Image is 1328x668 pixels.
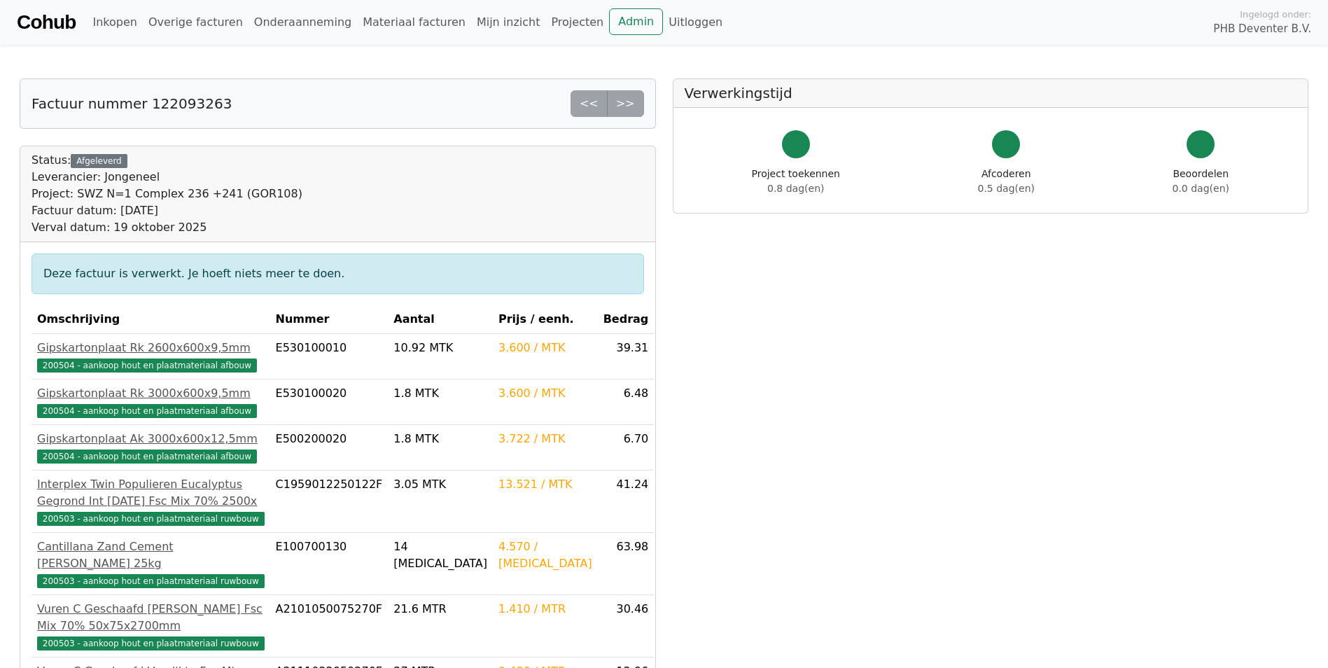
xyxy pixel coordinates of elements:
td: 39.31 [598,334,655,380]
div: Vuren C Geschaafd [PERSON_NAME] Fsc Mix 70% 50x75x2700mm [37,601,265,634]
a: Projecten [545,8,609,36]
div: Gipskartonplaat Rk 2600x600x9,5mm [37,340,265,356]
span: PHB Deventer B.V. [1213,21,1311,37]
h5: Verwerkingstijd [685,85,1297,102]
th: Prijs / eenh. [493,305,598,334]
div: Project: SWZ N=1 Complex 236 +241 (GOR108) [32,186,302,202]
a: Cohub [17,6,76,39]
td: 30.46 [598,595,655,657]
div: 4.570 / [MEDICAL_DATA] [498,538,592,572]
div: Afcoderen [978,167,1035,196]
span: 200504 - aankoop hout en plaatmateriaal afbouw [37,404,257,418]
th: Aantal [388,305,493,334]
div: 13.521 / MTK [498,476,592,493]
a: Admin [609,8,663,35]
a: Overige facturen [143,8,249,36]
h5: Factuur nummer 122093263 [32,95,232,112]
div: Leverancier: Jongeneel [32,169,302,186]
td: 6.48 [598,380,655,425]
span: 0.5 dag(en) [978,183,1035,194]
div: Interplex Twin Populieren Eucalyptus Gegrond Int [DATE] Fsc Mix 70% 2500x [37,476,265,510]
div: 10.92 MTK [393,340,487,356]
td: E100700130 [270,533,389,595]
div: 1.410 / MTR [498,601,592,618]
span: Ingelogd onder: [1240,8,1311,21]
th: Bedrag [598,305,655,334]
td: 6.70 [598,425,655,471]
a: Interplex Twin Populieren Eucalyptus Gegrond Int [DATE] Fsc Mix 70% 2500x200503 - aankoop hout en... [37,476,265,527]
a: Inkopen [87,8,142,36]
div: Verval datum: 19 oktober 2025 [32,219,302,236]
td: E500200020 [270,425,389,471]
td: E530100020 [270,380,389,425]
a: Vuren C Geschaafd [PERSON_NAME] Fsc Mix 70% 50x75x2700mm200503 - aankoop hout en plaatmateriaal r... [37,601,265,651]
a: Gipskartonplaat Ak 3000x600x12,5mm200504 - aankoop hout en plaatmateriaal afbouw [37,431,265,464]
div: Beoordelen [1173,167,1229,196]
div: Status: [32,152,302,236]
span: 0.0 dag(en) [1173,183,1229,194]
a: Onderaanneming [249,8,357,36]
div: 3.722 / MTK [498,431,592,447]
span: 200504 - aankoop hout en plaatmateriaal afbouw [37,359,257,373]
span: 200504 - aankoop hout en plaatmateriaal afbouw [37,450,257,464]
div: 21.6 MTR [393,601,487,618]
div: 3.600 / MTK [498,385,592,402]
td: 41.24 [598,471,655,533]
a: Mijn inzicht [471,8,546,36]
a: Cantillana Zand Cement [PERSON_NAME] 25kg200503 - aankoop hout en plaatmateriaal ruwbouw [37,538,265,589]
td: E530100010 [270,334,389,380]
span: 0.8 dag(en) [767,183,824,194]
a: Materiaal facturen [357,8,471,36]
td: C1959012250122F [270,471,389,533]
a: Gipskartonplaat Rk 3000x600x9,5mm200504 - aankoop hout en plaatmateriaal afbouw [37,385,265,419]
th: Omschrijving [32,305,270,334]
a: Uitloggen [663,8,728,36]
a: Gipskartonplaat Rk 2600x600x9,5mm200504 - aankoop hout en plaatmateriaal afbouw [37,340,265,373]
div: Factuur datum: [DATE] [32,202,302,219]
div: Gipskartonplaat Rk 3000x600x9,5mm [37,385,265,402]
span: 200503 - aankoop hout en plaatmateriaal ruwbouw [37,636,265,650]
div: 14 [MEDICAL_DATA] [393,538,487,572]
div: Project toekennen [752,167,840,196]
span: 200503 - aankoop hout en plaatmateriaal ruwbouw [37,512,265,526]
div: Deze factuur is verwerkt. Je hoeft niets meer te doen. [32,253,644,294]
div: Gipskartonplaat Ak 3000x600x12,5mm [37,431,265,447]
div: Cantillana Zand Cement [PERSON_NAME] 25kg [37,538,265,572]
div: Afgeleverd [71,154,127,168]
td: 63.98 [598,533,655,595]
th: Nummer [270,305,389,334]
div: 3.05 MTK [393,476,487,493]
div: 3.600 / MTK [498,340,592,356]
div: 1.8 MTK [393,385,487,402]
div: 1.8 MTK [393,431,487,447]
td: A2101050075270F [270,595,389,657]
span: 200503 - aankoop hout en plaatmateriaal ruwbouw [37,574,265,588]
